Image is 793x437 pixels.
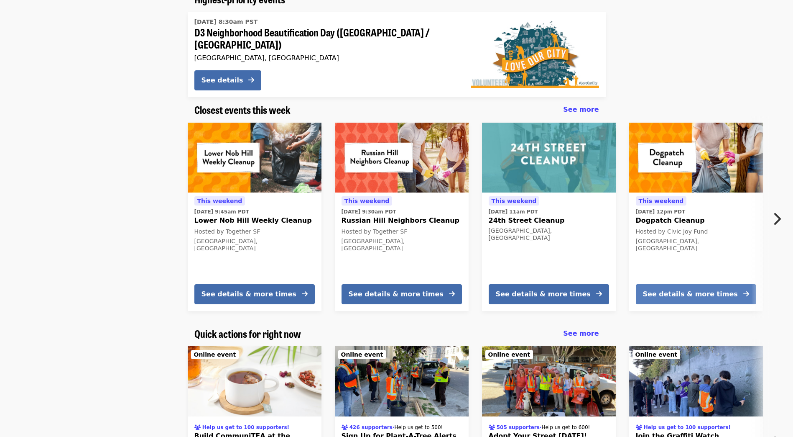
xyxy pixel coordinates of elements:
time: [DATE] 8:30am PST [194,18,258,26]
i: arrow-right icon [302,290,308,298]
span: Hosted by Civic Joy Fund [636,228,708,235]
span: This weekend [197,198,242,204]
img: Build CommuniTEA at the Street Tree Nursery organized by SF Public Works [188,346,321,416]
div: See details [201,75,243,85]
div: See details & more times [201,289,296,299]
span: Help us get to 600! [541,424,590,430]
span: See more [563,105,599,113]
span: Online event [488,351,530,358]
img: Adopt Your Street Today! organized by SF Public Works [482,346,616,416]
div: · [342,422,443,431]
i: users icon [636,424,642,430]
img: 24th Street Cleanup organized by SF Public Works [482,123,616,193]
img: Join the Graffiti Watch organized by SF Public Works [629,346,763,416]
span: This weekend [492,198,537,204]
img: Lower Nob Hill Weekly Cleanup organized by Together SF [188,123,321,193]
div: See details & more times [349,289,444,299]
button: See details & more times [489,284,609,304]
span: Hosted by Together SF [194,228,260,235]
span: 426 supporters [349,424,393,430]
button: See details & more times [636,284,756,304]
time: [DATE] 9:45am PDT [194,208,249,216]
span: Help us get to 500! [394,424,443,430]
span: Hosted by Together SF [342,228,408,235]
time: [DATE] 12pm PDT [636,208,686,216]
img: D3 Neighborhood Beautification Day (North Beach / Russian Hill) organized by SF Public Works [471,21,599,88]
i: users icon [194,424,201,430]
a: See more [563,105,599,115]
img: Russian Hill Neighbors Cleanup organized by Together SF [335,123,469,193]
a: See more [563,329,599,339]
i: users icon [489,424,495,430]
button: See details & more times [194,284,315,304]
time: [DATE] 9:30am PDT [342,208,396,216]
div: Closest events this week [188,104,606,116]
span: Quick actions for right now [194,326,301,341]
span: This weekend [639,198,684,204]
div: [GEOGRAPHIC_DATA], [GEOGRAPHIC_DATA] [342,238,462,252]
a: See details for "24th Street Cleanup" [482,123,616,311]
button: Next item [765,207,793,231]
i: chevron-right icon [773,211,781,227]
span: 24th Street Cleanup [489,216,609,226]
i: arrow-right icon [248,76,254,84]
span: 505 supporters [497,424,540,430]
span: Closest events this week [194,102,291,117]
i: users icon [342,424,348,430]
a: See details for "Dogpatch Cleanup" [629,123,763,311]
a: See details for "Russian Hill Neighbors Cleanup" [335,123,469,311]
a: Quick actions for right now [194,328,301,340]
img: Sign Up for Plant-A-Tree Alerts organized by SF Public Works [335,346,469,416]
span: D3 Neighborhood Beautification Day ([GEOGRAPHIC_DATA] / [GEOGRAPHIC_DATA]) [194,26,458,51]
div: [GEOGRAPHIC_DATA], [GEOGRAPHIC_DATA] [194,238,315,252]
a: Closest events this week [194,104,291,116]
span: Online event [635,351,678,358]
div: [GEOGRAPHIC_DATA], [GEOGRAPHIC_DATA] [194,54,458,62]
span: Online event [194,351,236,358]
span: Dogpatch Cleanup [636,216,756,226]
button: See details [194,70,261,90]
span: Russian Hill Neighbors Cleanup [342,216,462,226]
span: Help us get to 100 supporters! [644,424,731,430]
img: Dogpatch Cleanup organized by Civic Joy Fund [629,123,763,193]
span: See more [563,329,599,337]
time: [DATE] 11am PDT [489,208,538,216]
span: Lower Nob Hill Weekly Cleanup [194,216,315,226]
button: See details & more times [342,284,462,304]
i: arrow-right icon [449,290,455,298]
div: · [489,422,590,431]
span: Online event [341,351,383,358]
div: [GEOGRAPHIC_DATA], [GEOGRAPHIC_DATA] [489,227,609,242]
span: Help us get to 100 supporters! [202,424,289,430]
i: arrow-right icon [596,290,602,298]
i: arrow-right icon [743,290,749,298]
div: See details & more times [643,289,738,299]
div: [GEOGRAPHIC_DATA], [GEOGRAPHIC_DATA] [636,238,756,252]
a: See details for "D3 Neighborhood Beautification Day (North Beach / Russian Hill)" [188,12,606,97]
a: See details for "Lower Nob Hill Weekly Cleanup" [188,123,321,311]
span: This weekend [344,198,390,204]
div: Quick actions for right now [188,328,606,340]
div: See details & more times [496,289,591,299]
